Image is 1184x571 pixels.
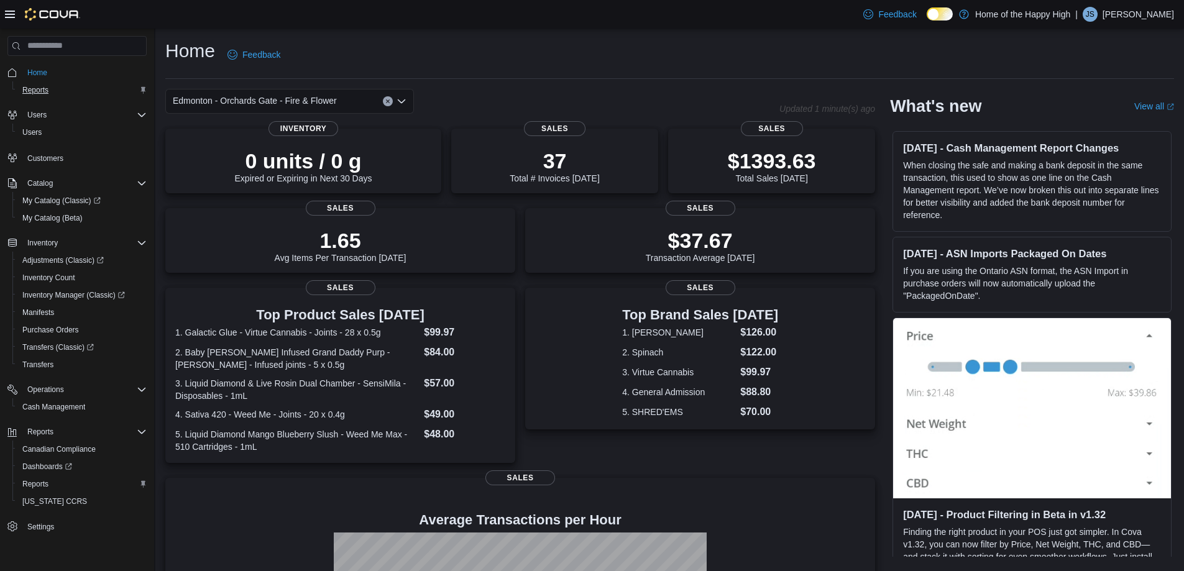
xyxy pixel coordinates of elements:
dt: 1. [PERSON_NAME] [622,326,735,339]
span: Manifests [17,305,147,320]
span: Reports [22,85,48,95]
p: $37.67 [646,228,755,253]
span: Inventory Manager (Classic) [22,290,125,300]
button: Users [12,124,152,141]
span: My Catalog (Beta) [22,213,83,223]
span: Inventory [268,121,338,136]
a: Reports [17,83,53,98]
img: Cova [25,8,80,21]
dd: $122.00 [740,345,778,360]
dt: 5. SHRED'EMS [622,406,735,418]
dd: $49.00 [424,407,505,422]
span: Transfers (Classic) [17,340,147,355]
a: Inventory Manager (Classic) [17,288,130,303]
input: Dark Mode [927,7,953,21]
button: Cash Management [12,398,152,416]
h3: [DATE] - Cash Management Report Changes [903,142,1161,154]
button: Manifests [12,304,152,321]
span: Canadian Compliance [17,442,147,457]
a: Adjustments (Classic) [12,252,152,269]
a: Transfers [17,357,58,372]
span: Sales [306,201,375,216]
p: When closing the safe and making a bank deposit in the same transaction, this used to show as one... [903,159,1161,221]
span: Catalog [22,176,147,191]
dd: $70.00 [740,404,778,419]
p: $1393.63 [728,148,816,173]
span: Manifests [22,308,54,317]
button: Canadian Compliance [12,441,152,458]
button: My Catalog (Beta) [12,209,152,227]
a: My Catalog (Classic) [12,192,152,209]
span: Operations [22,382,147,397]
p: Updated 1 minute(s) ago [779,104,875,114]
span: Users [22,127,42,137]
button: Operations [22,382,69,397]
span: Cash Management [17,400,147,414]
span: Catalog [27,178,53,188]
span: Sales [306,280,375,295]
a: Inventory Count [17,270,80,285]
dt: 5. Liquid Diamond Mango Blueberry Slush - Weed Me Max - 510 Cartridges - 1mL [175,428,419,453]
button: Clear input [383,96,393,106]
span: Users [17,125,147,140]
button: Reports [2,423,152,441]
a: Settings [22,519,59,534]
span: Reports [27,427,53,437]
a: Purchase Orders [17,322,84,337]
span: My Catalog (Classic) [22,196,101,206]
dt: 2. Baby [PERSON_NAME] Infused Grand Daddy Purp - [PERSON_NAME] - Infused joints - 5 x 0.5g [175,346,419,371]
span: Cash Management [22,402,85,412]
nav: Complex example [7,58,147,567]
h3: [DATE] - Product Filtering in Beta in v1.32 [903,508,1161,521]
a: Canadian Compliance [17,442,101,457]
button: Home [2,63,152,81]
a: Transfers (Classic) [17,340,99,355]
p: 1.65 [275,228,406,253]
button: Customers [2,148,152,167]
dt: 2. Spinach [622,346,735,359]
span: Inventory Manager (Classic) [17,288,147,303]
button: Inventory Count [12,269,152,286]
button: Users [22,107,52,122]
button: Catalog [2,175,152,192]
span: Transfers [17,357,147,372]
a: View allExternal link [1134,101,1174,111]
div: Jesse Singh [1083,7,1098,22]
a: Transfers (Classic) [12,339,152,356]
a: Reports [17,477,53,491]
p: 37 [510,148,599,173]
dt: 3. Virtue Cannabis [622,366,735,378]
button: Inventory [2,234,152,252]
a: Cash Management [17,400,90,414]
dd: $88.80 [740,385,778,400]
span: Customers [22,150,147,165]
span: Adjustments (Classic) [17,253,147,268]
button: Catalog [22,176,58,191]
dt: 4. General Admission [622,386,735,398]
dd: $57.00 [424,376,505,391]
span: Canadian Compliance [22,444,96,454]
span: Inventory Count [22,273,75,283]
h1: Home [165,39,215,63]
h3: [DATE] - ASN Imports Packaged On Dates [903,247,1161,260]
span: Edmonton - Orchards Gate - Fire & Flower [173,93,337,108]
button: [US_STATE] CCRS [12,493,152,510]
span: Home [27,68,47,78]
p: 0 units / 0 g [235,148,372,173]
span: Settings [27,522,54,532]
a: My Catalog (Beta) [17,211,88,226]
span: Sales [485,470,555,485]
span: Feedback [242,48,280,61]
a: Customers [22,151,68,166]
button: Reports [22,424,58,439]
span: Reports [22,424,147,439]
p: [PERSON_NAME] [1103,7,1174,22]
span: Operations [27,385,64,395]
span: Transfers (Classic) [22,342,94,352]
div: Total Sales [DATE] [728,148,816,183]
h4: Average Transactions per Hour [175,513,865,528]
button: Inventory [22,235,63,250]
span: Sales [524,121,586,136]
a: Inventory Manager (Classic) [12,286,152,304]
